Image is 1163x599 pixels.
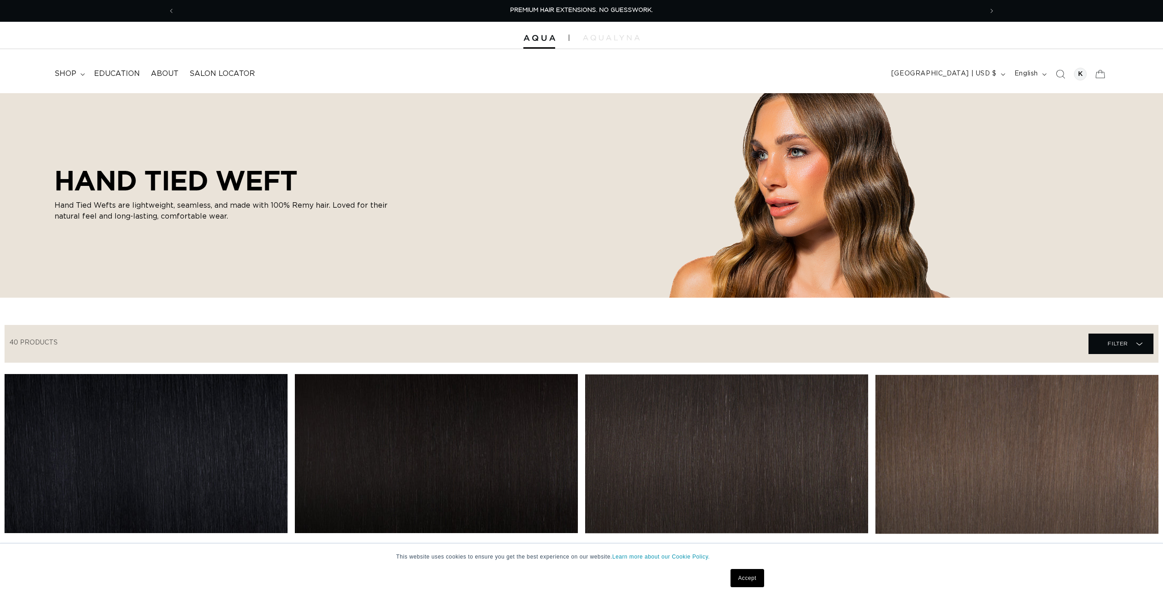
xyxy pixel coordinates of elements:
[886,65,1009,83] button: [GEOGRAPHIC_DATA] | USD $
[1088,334,1153,354] summary: Filter
[89,64,145,84] a: Education
[184,64,260,84] a: Salon Locator
[55,165,400,196] h2: HAND TIED WEFT
[189,69,255,79] span: Salon Locator
[1050,64,1070,84] summary: Search
[55,69,76,79] span: shop
[731,569,764,587] a: Accept
[94,69,140,79] span: Education
[161,2,181,20] button: Previous announcement
[49,64,89,84] summary: shop
[982,2,1002,20] button: Next announcement
[612,554,710,560] a: Learn more about our Cookie Policy.
[1108,335,1128,352] span: Filter
[583,35,640,40] img: aqualyna.com
[891,69,997,79] span: [GEOGRAPHIC_DATA] | USD $
[145,64,184,84] a: About
[55,200,400,222] p: Hand Tied Wefts are lightweight, seamless, and made with 100% Remy hair. Loved for their natural ...
[1014,69,1038,79] span: English
[151,69,179,79] span: About
[523,35,555,41] img: Aqua Hair Extensions
[10,339,58,346] span: 40 products
[1009,65,1050,83] button: English
[396,553,767,561] p: This website uses cookies to ensure you get the best experience on our website.
[510,7,653,13] span: PREMIUM HAIR EXTENSIONS. NO GUESSWORK.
